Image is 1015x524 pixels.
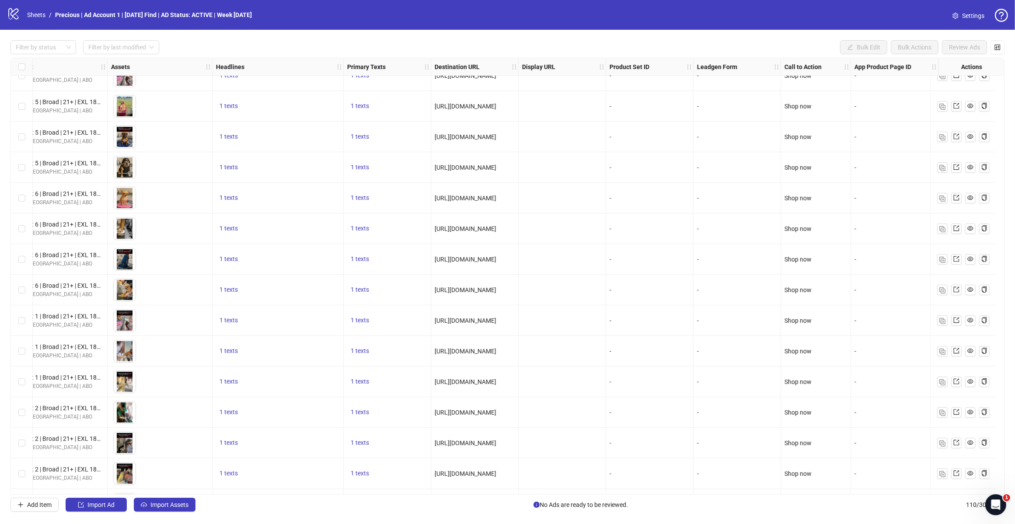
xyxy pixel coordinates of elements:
img: Duplicate [939,349,945,355]
button: Preview [125,413,136,423]
div: - [697,224,777,234]
span: 1 texts [351,409,369,416]
span: eye [967,409,973,415]
img: Asset 1 [114,493,136,515]
button: Duplicate [937,407,948,418]
div: Select row 21 [11,305,33,336]
button: 1 texts [216,101,241,112]
div: Select row 22 [11,336,33,367]
span: 1 texts [351,133,369,140]
img: Duplicate [939,104,945,110]
button: 1 texts [347,377,373,387]
img: Asset 1 [114,95,136,117]
span: copy [981,256,987,262]
span: eye [967,286,973,293]
button: Preview [125,474,136,485]
a: Settings [945,9,991,23]
button: Duplicate [937,162,948,173]
span: control [994,44,1001,50]
button: 1 texts [216,254,241,265]
span: 1 texts [220,164,238,171]
span: [URL][DOMAIN_NAME] [435,133,496,140]
span: eye [967,470,973,476]
button: 1 texts [347,346,373,356]
span: Shop now [785,317,812,324]
span: eye [127,323,133,329]
strong: Destination URL [435,62,480,72]
button: Preview [125,444,136,454]
span: copy [981,164,987,170]
button: Duplicate [937,315,948,326]
span: 1 texts [351,439,369,446]
span: Shop now [785,256,812,263]
span: 1 texts [220,133,238,140]
span: question-circle [995,9,1008,22]
button: 1 texts [347,254,373,265]
span: [URL][DOMAIN_NAME] [435,164,496,171]
button: 1 texts [347,407,373,418]
span: - [855,225,856,232]
span: 1 texts [220,470,238,477]
span: eye [967,256,973,262]
span: 1 [1003,494,1010,501]
span: eye [127,353,133,360]
button: Duplicate [937,254,948,265]
button: Duplicate [937,101,948,112]
button: Configure table settings [991,40,1005,54]
span: setting [952,13,959,19]
span: - [855,103,856,110]
span: 1 texts [220,378,238,385]
button: Preview [125,290,136,301]
button: Preview [125,168,136,178]
img: Duplicate [939,257,945,263]
button: Import Assets [134,498,195,512]
div: - [697,132,777,142]
span: export [953,286,959,293]
span: - [855,286,856,293]
span: copy [981,378,987,384]
span: 1 texts [220,286,238,293]
button: 1 texts [347,285,373,295]
span: 1 texts [220,255,238,262]
div: Select row 26 [11,458,33,489]
span: holder [780,64,786,70]
img: Duplicate [939,410,945,416]
div: - [697,316,777,325]
div: - [697,163,777,172]
span: eye [967,440,973,446]
strong: App Product Page ID [855,62,911,72]
span: export [953,256,959,262]
span: export [953,164,959,170]
span: export [953,470,959,476]
div: - [697,101,777,111]
span: plus [17,502,24,508]
span: eye [967,225,973,231]
img: Asset 1 [114,340,136,362]
span: [URL][DOMAIN_NAME] [435,225,496,232]
span: export [953,378,959,384]
button: Preview [125,137,136,148]
div: - [610,316,690,325]
span: Shop now [785,286,812,293]
strong: Call to Action [785,62,822,72]
iframe: Intercom live chat [985,494,1006,515]
button: Preview [125,107,136,117]
span: eye [127,200,133,206]
span: - [855,133,856,140]
button: 1 texts [347,224,373,234]
button: 1 texts [216,224,241,234]
button: Preview [125,382,136,393]
div: Select row 18 [11,213,33,244]
button: Preview [125,260,136,270]
img: Asset 1 [114,279,136,301]
span: 1 texts [220,225,238,232]
span: holder [517,64,523,70]
button: Preview [125,199,136,209]
button: Duplicate [937,193,948,203]
span: eye [127,170,133,176]
span: Import Assets [150,501,188,508]
div: Select row 17 [11,183,33,213]
span: holder [205,64,211,70]
span: export [953,195,959,201]
button: Duplicate [937,377,948,387]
